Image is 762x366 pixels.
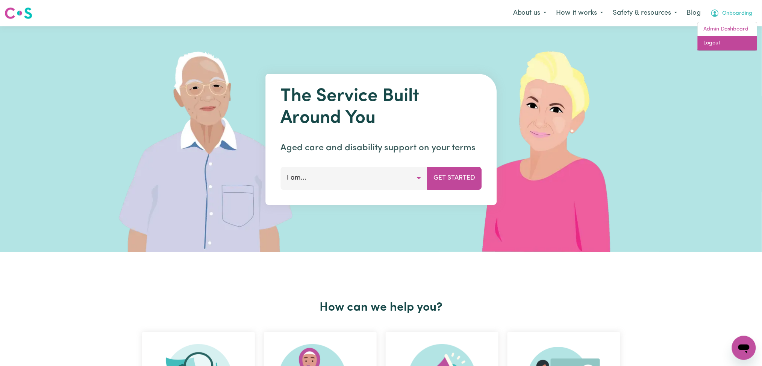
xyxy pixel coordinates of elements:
[5,5,32,22] a: Careseekers logo
[608,5,682,21] button: Safety & resources
[5,6,32,20] img: Careseekers logo
[280,141,482,155] p: Aged care and disability support on your terms
[280,86,482,129] h1: The Service Built Around You
[698,36,757,50] a: Logout
[698,22,757,37] a: Admin Dashboard
[732,336,756,360] iframe: Button to launch messaging window
[697,22,757,51] div: My Account
[682,5,706,21] a: Blog
[551,5,608,21] button: How it works
[427,167,482,189] button: Get Started
[138,300,625,315] h2: How can we help you?
[723,9,753,18] span: Onboarding
[280,167,427,189] button: I am...
[706,5,757,21] button: My Account
[508,5,551,21] button: About us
